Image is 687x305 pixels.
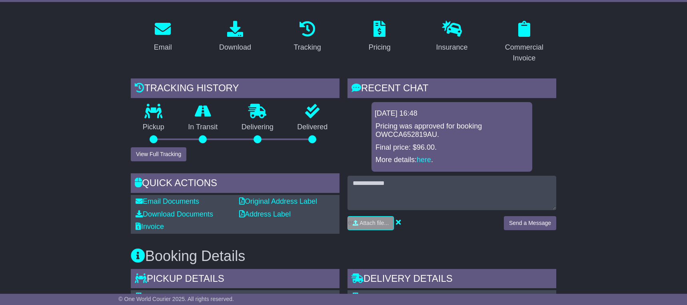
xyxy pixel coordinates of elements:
[375,109,529,118] div: [DATE] 16:48
[431,18,473,56] a: Insurance
[131,123,176,132] p: Pickup
[375,122,528,139] p: Pricing was approved for booking OWCCA652819AU.
[131,248,556,264] h3: Booking Details
[176,123,230,132] p: In Transit
[230,123,286,132] p: Delivering
[214,18,256,56] a: Download
[363,293,451,301] span: Fosroc Construction Centre
[131,147,186,161] button: View Full Tracking
[436,42,467,53] div: Insurance
[118,296,234,302] span: © One World Courier 2025. All rights reserved.
[136,223,164,231] a: Invoice
[147,293,244,301] span: Vector Corrosion Technologies
[286,123,340,132] p: Delivered
[347,78,556,100] div: RECENT CHAT
[289,18,326,56] a: Tracking
[369,42,391,53] div: Pricing
[492,18,556,66] a: Commercial Invoice
[136,197,199,205] a: Email Documents
[154,42,172,53] div: Email
[294,42,321,53] div: Tracking
[347,269,556,291] div: Delivery Details
[239,210,291,218] a: Address Label
[149,18,177,56] a: Email
[504,216,556,230] button: Send a Message
[497,42,551,64] div: Commercial Invoice
[136,210,213,218] a: Download Documents
[417,156,431,164] a: here
[239,197,317,205] a: Original Address Label
[375,156,528,165] p: More details: .
[363,18,396,56] a: Pricing
[219,42,251,53] div: Download
[131,78,340,100] div: Tracking history
[131,269,340,291] div: Pickup Details
[131,173,340,195] div: Quick Actions
[375,143,528,152] p: Final price: $96.00.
